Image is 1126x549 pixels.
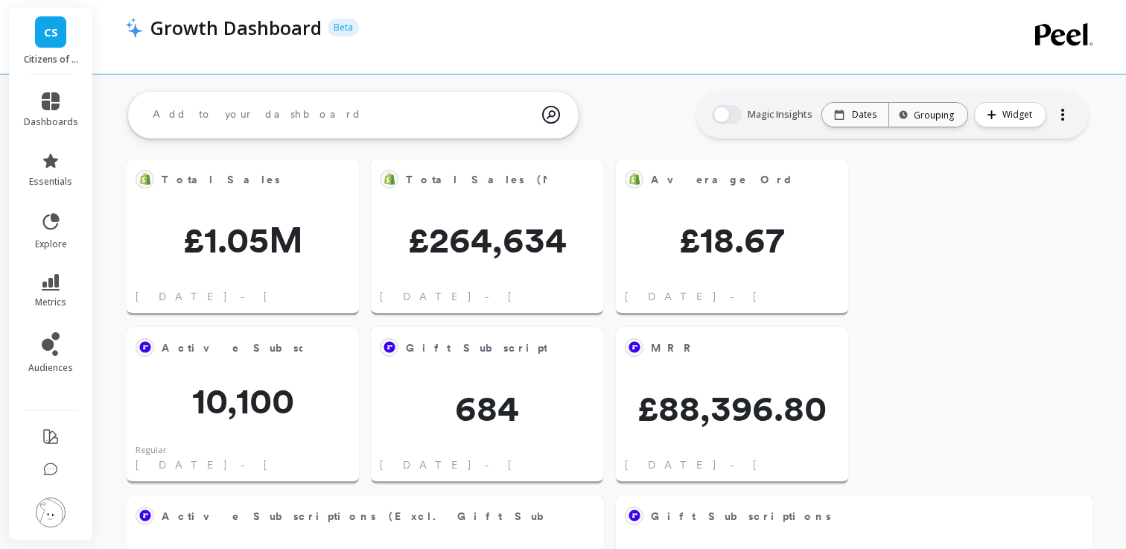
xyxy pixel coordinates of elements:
span: audiences [28,362,73,374]
div: Regular [136,444,167,457]
span: [DATE] - [DATE] [136,457,357,472]
span: Gift Subscriptions [651,506,1037,527]
span: [DATE] - [DATE] [380,457,601,472]
span: £88,396.80 [616,390,848,426]
img: header icon [125,17,143,38]
span: MRR [651,337,792,358]
span: 10,100 [127,383,359,419]
p: Growth Dashboard [150,15,322,40]
span: CS [44,24,58,41]
span: explore [35,238,67,250]
p: Dates [852,109,877,121]
span: metrics [35,296,66,308]
span: [DATE] - [DATE] [380,289,601,304]
span: Active Subscriptions (Excl. Gift Subscriptions) [162,509,643,524]
span: Gift Subscriptions [406,337,547,358]
span: 684 [371,390,603,426]
img: magic search icon [542,95,560,135]
span: [DATE] - [DATE] [625,289,846,304]
span: Gift Subscriptions [651,509,831,524]
span: Total Sales (Non-club) [406,172,637,188]
span: Average Order Value [651,169,792,190]
span: Total Sales [162,172,280,188]
span: [DATE] - [DATE] [625,457,846,472]
p: Citizens of Soil [24,54,78,66]
span: Total Sales [162,169,302,190]
span: dashboards [24,116,78,128]
span: Magic Insights [748,107,815,122]
span: Gift Subscriptions [406,340,586,356]
span: [DATE] - [DATE] [136,289,357,304]
span: Widget [1002,107,1037,122]
span: £264,634 [371,222,603,258]
div: Grouping [903,108,954,122]
span: £1.05M [127,222,359,258]
p: Beta [328,19,359,37]
span: Total Sales (Non-club) [406,169,547,190]
button: Widget [974,102,1046,127]
img: profile picture [36,498,66,527]
span: Active Subscriptions (Excl. Gift Subscriptions) [162,506,547,527]
span: MRR [651,340,700,356]
span: Active Subscriptions (Excl. Gift Subscriptions) [162,340,643,356]
span: £18.67 [616,222,848,258]
span: Average Order Value [651,172,875,188]
span: essentials [29,176,72,188]
span: Active Subscriptions (Excl. Gift Subscriptions) [162,337,302,358]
